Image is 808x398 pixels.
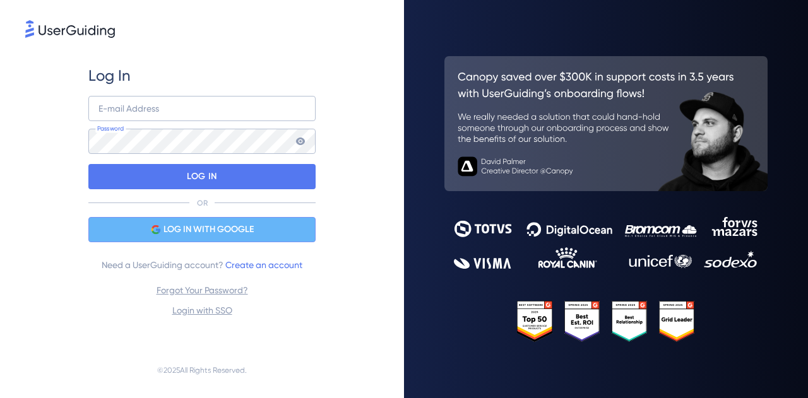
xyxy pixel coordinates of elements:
[88,66,131,86] span: Log In
[187,167,217,187] p: LOG IN
[102,257,302,272] span: Need a UserGuiding account?
[25,20,115,38] img: 8faab4ba6bc7696a72372aa768b0286c.svg
[454,217,757,269] img: 9302ce2ac39453076f5bc0f2f2ca889b.svg
[157,363,247,378] span: © 2025 All Rights Reserved.
[444,56,768,191] img: 26c0aa7c25a843aed4baddd2b5e0fa68.svg
[517,301,695,341] img: 25303e33045975176eb484905ab012ff.svg
[172,305,232,315] a: Login with SSO
[197,198,208,208] p: OR
[225,260,302,270] a: Create an account
[157,285,248,295] a: Forgot Your Password?
[88,96,316,121] input: example@company.com
[163,222,254,237] span: LOG IN WITH GOOGLE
